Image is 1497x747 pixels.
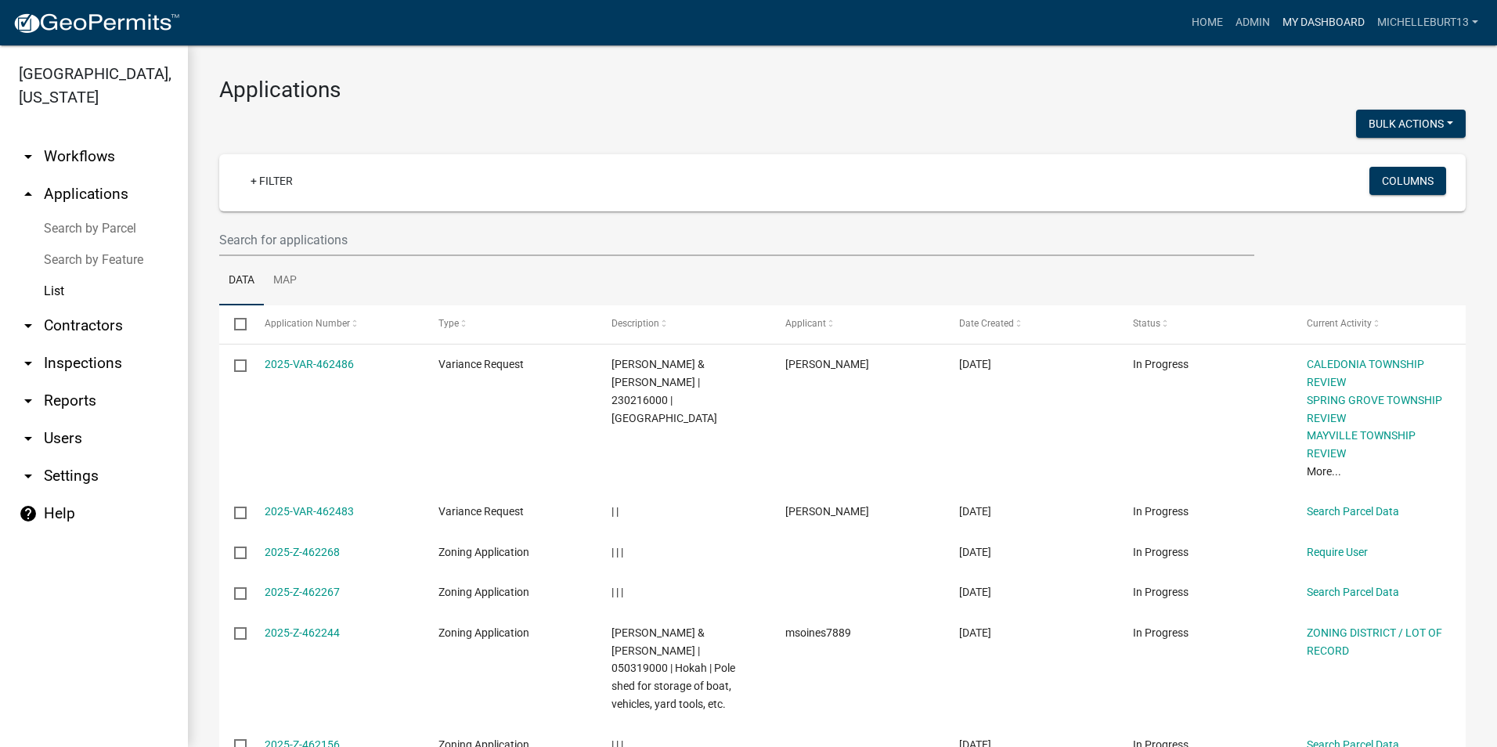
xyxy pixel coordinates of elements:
a: More... [1307,465,1341,478]
span: Applicant [785,318,826,329]
span: | | | [611,586,623,598]
span: Description [611,318,659,329]
span: 08/12/2025 [959,505,991,518]
a: 2025-VAR-462486 [265,358,354,370]
i: arrow_drop_down [19,316,38,335]
input: Search for applications [219,224,1254,256]
a: Home [1185,8,1229,38]
span: Current Activity [1307,318,1372,329]
a: Data [219,256,264,306]
a: 2025-Z-462268 [265,546,340,558]
a: Search Parcel Data [1307,586,1399,598]
i: arrow_drop_down [19,147,38,166]
span: Type [438,318,459,329]
span: OINES,MARTIN & SUSAN | 050319000 | Hokah | Pole shed for storage of boat, vehicles, yard tools, etc. [611,626,735,710]
span: Adam Steele [785,505,869,518]
a: + Filter [238,167,305,195]
span: 08/11/2025 [959,626,991,639]
datatable-header-cell: Date Created [944,305,1118,343]
datatable-header-cell: Current Activity [1292,305,1466,343]
button: Bulk Actions [1356,110,1466,138]
a: 2025-VAR-462483 [265,505,354,518]
span: 08/11/2025 [959,546,991,558]
a: Admin [1229,8,1276,38]
span: Zoning Application [438,546,529,558]
span: In Progress [1133,586,1189,598]
span: Variance Request [438,505,524,518]
span: Application Number [265,318,350,329]
span: In Progress [1133,546,1189,558]
span: In Progress [1133,358,1189,370]
datatable-header-cell: Applicant [770,305,944,343]
i: arrow_drop_down [19,467,38,485]
a: My Dashboard [1276,8,1371,38]
button: Columns [1369,167,1446,195]
a: Map [264,256,306,306]
span: Zoning Application [438,586,529,598]
span: Zoning Application [438,626,529,639]
span: 08/11/2025 [959,586,991,598]
a: ZONING DISTRICT / LOT OF RECORD [1307,626,1442,657]
span: In Progress [1133,626,1189,639]
span: BISSEN,DONALD E & SANDRA K | 230216000 | Hokah City [611,358,717,424]
a: SPRING GROVE TOWNSHIP REVIEW [1307,394,1442,424]
span: Variance Request [438,358,524,370]
a: MAYVILLE TOWNSHIP REVIEW [1307,429,1416,460]
i: help [19,504,38,523]
span: 08/12/2025 [959,358,991,370]
a: 2025-Z-462244 [265,626,340,639]
a: michelleburt13 [1371,8,1484,38]
h3: Applications [219,77,1466,103]
a: Require User [1307,546,1368,558]
i: arrow_drop_up [19,185,38,204]
span: | | [611,505,619,518]
span: | | | [611,546,623,558]
a: Search Parcel Data [1307,505,1399,518]
i: arrow_drop_down [19,429,38,448]
i: arrow_drop_down [19,392,38,410]
span: Status [1133,318,1160,329]
i: arrow_drop_down [19,354,38,373]
datatable-header-cell: Type [423,305,597,343]
span: In Progress [1133,505,1189,518]
datatable-header-cell: Application Number [249,305,423,343]
span: msoines7889 [785,626,851,639]
datatable-header-cell: Description [597,305,770,343]
a: 2025-Z-462267 [265,586,340,598]
datatable-header-cell: Select [219,305,249,343]
span: Date Created [959,318,1014,329]
datatable-header-cell: Status [1118,305,1292,343]
span: Adam Steele [785,358,869,370]
a: CALEDONIA TOWNSHIP REVIEW [1307,358,1424,388]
